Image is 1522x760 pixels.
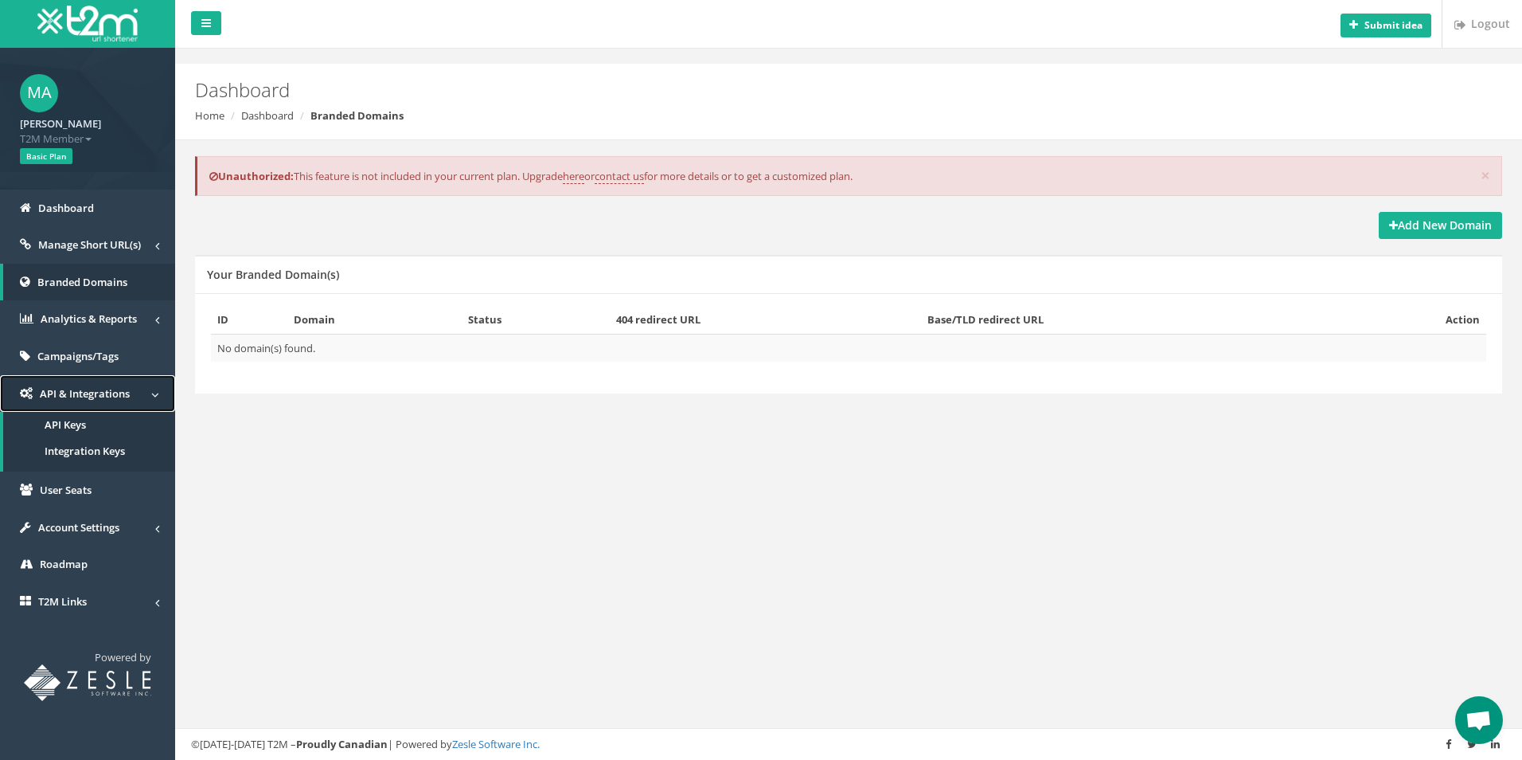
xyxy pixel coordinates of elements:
[41,311,137,326] span: Analytics & Reports
[38,594,87,609] span: T2M Links
[310,108,404,123] strong: Branded Domains
[287,306,461,334] th: Domain
[24,664,151,701] img: T2M URL Shortener powered by Zesle Software Inc.
[20,112,155,146] a: [PERSON_NAME] T2M Member
[20,131,155,147] span: T2M Member
[3,438,175,464] a: Integration Keys
[195,108,224,123] a: Home
[595,169,644,184] a: contact us
[20,148,72,164] span: Basic Plan
[1379,212,1502,239] a: Add New Domain
[1389,217,1492,233] strong: Add New Domain
[191,737,1506,752] div: ©[DATE]-[DATE] T2M – | Powered by
[207,268,339,280] h5: Your Branded Domain(s)
[921,306,1335,334] th: Base/TLD redirect URL
[462,306,610,334] th: Status
[563,169,584,184] a: here
[40,557,88,571] span: Roadmap
[95,650,151,664] span: Powered by
[1455,696,1503,744] div: Open chat
[20,116,101,131] strong: [PERSON_NAME]
[38,237,141,252] span: Manage Short URL(s)
[296,737,388,751] strong: Proudly Canadian
[38,201,94,215] span: Dashboard
[195,156,1502,197] div: This feature is not included in your current plan. Upgrade or for more details or to get a custom...
[37,6,138,41] img: T2M
[45,417,86,432] span: API Keys
[37,275,127,289] span: Branded Domains
[211,306,287,334] th: ID
[195,80,1280,100] h2: Dashboard
[3,412,175,438] a: API Keys
[38,520,119,535] span: Account Settings
[209,169,294,183] b: Unauthorized:
[1341,14,1431,37] button: Submit idea
[20,74,58,112] span: MA
[211,334,1486,362] td: No domain(s) found.
[610,306,922,334] th: 404 redirect URL
[241,108,294,123] a: Dashboard
[1481,167,1490,184] button: ×
[1364,18,1422,32] b: Submit idea
[40,386,130,401] span: API & Integrations
[40,483,92,497] span: User Seats
[37,349,119,363] span: Campaigns/Tags
[1336,306,1486,334] th: Action
[452,737,540,751] a: Zesle Software Inc.
[45,444,125,458] span: Integration Keys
